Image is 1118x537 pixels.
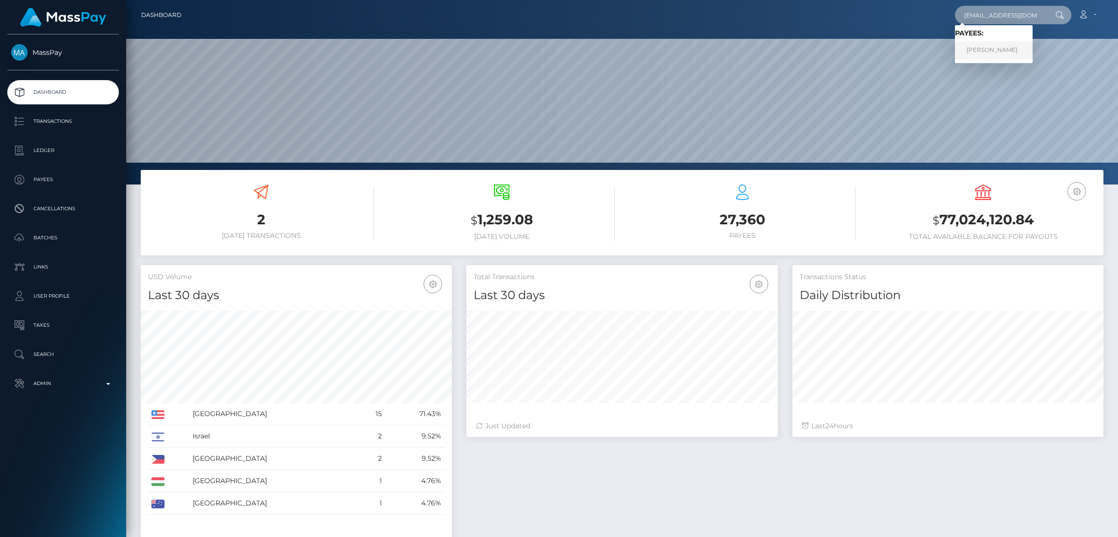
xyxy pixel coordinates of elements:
[7,313,119,337] a: Taxes
[7,255,119,279] a: Links
[20,8,106,27] img: MassPay Logo
[471,214,477,227] small: $
[358,492,385,515] td: 1
[476,421,768,431] div: Just Updated
[358,403,385,425] td: 15
[7,371,119,396] a: Admin
[189,492,358,515] td: [GEOGRAPHIC_DATA]
[7,80,119,104] a: Dashboard
[11,318,115,333] p: Taxes
[385,425,445,448] td: 9.52%
[151,455,164,464] img: PH.png
[800,272,1096,282] h5: Transactions Status
[474,272,770,282] h5: Total Transactions
[955,41,1033,59] a: [PERSON_NAME]
[7,109,119,134] a: Transactions
[189,448,358,470] td: [GEOGRAPHIC_DATA]
[870,233,1096,241] h6: Total Available Balance for Payouts
[11,289,115,303] p: User Profile
[11,143,115,158] p: Ledger
[11,114,115,129] p: Transactions
[385,470,445,492] td: 4.76%
[955,29,1033,37] h6: Payees:
[11,172,115,187] p: Payees
[870,210,1096,230] h3: 77,024,120.84
[189,403,358,425] td: [GEOGRAPHIC_DATA]
[955,6,1046,24] input: Search...
[385,403,445,425] td: 71.43%
[141,5,181,25] a: Dashboard
[11,231,115,245] p: Batches
[148,232,374,240] h6: [DATE] Transactions
[358,425,385,448] td: 2
[389,233,615,241] h6: [DATE] Volume
[358,470,385,492] td: 1
[7,138,119,163] a: Ledger
[11,85,115,100] p: Dashboard
[151,477,164,486] img: HU.png
[800,287,1096,304] h4: Daily Distribution
[11,260,115,274] p: Links
[11,347,115,362] p: Search
[148,210,374,229] h3: 2
[151,433,164,441] img: IL.png
[358,448,385,470] td: 2
[7,284,119,308] a: User Profile
[933,214,939,227] small: $
[7,48,119,57] span: MassPay
[151,410,164,419] img: US.png
[11,44,28,61] img: MassPay
[474,287,770,304] h4: Last 30 days
[7,226,119,250] a: Batches
[389,210,615,230] h3: 1,259.08
[151,500,164,508] img: AU.png
[7,197,119,221] a: Cancellations
[189,425,358,448] td: Israel
[11,376,115,391] p: Admin
[629,210,855,229] h3: 27,360
[825,421,834,430] span: 24
[7,168,119,192] a: Payees
[7,342,119,367] a: Search
[148,287,444,304] h4: Last 30 days
[148,272,444,282] h5: USD Volume
[802,421,1094,431] div: Last hours
[629,232,855,240] h6: Payees
[385,448,445,470] td: 9.52%
[385,492,445,515] td: 4.76%
[11,201,115,216] p: Cancellations
[189,470,358,492] td: [GEOGRAPHIC_DATA]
